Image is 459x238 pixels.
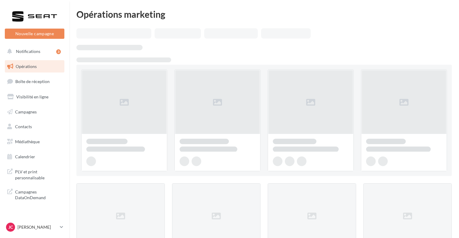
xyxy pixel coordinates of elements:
[17,224,57,230] p: [PERSON_NAME]
[15,139,40,144] span: Médiathèque
[56,49,61,54] div: 3
[15,109,37,114] span: Campagnes
[8,224,13,230] span: JC
[76,10,452,19] div: Opérations marketing
[15,188,62,201] span: Campagnes DataOnDemand
[4,120,66,133] a: Contacts
[16,94,48,99] span: Visibilité en ligne
[4,135,66,148] a: Médiathèque
[4,165,66,183] a: PLV et print personnalisable
[4,150,66,163] a: Calendrier
[4,45,63,58] button: Notifications 3
[15,79,50,84] span: Boîte de réception
[4,60,66,73] a: Opérations
[4,91,66,103] a: Visibilité en ligne
[15,168,62,181] span: PLV et print personnalisable
[15,154,35,159] span: Calendrier
[16,64,37,69] span: Opérations
[4,185,66,203] a: Campagnes DataOnDemand
[15,124,32,129] span: Contacts
[5,221,64,233] a: JC [PERSON_NAME]
[5,29,64,39] button: Nouvelle campagne
[4,106,66,118] a: Campagnes
[4,75,66,88] a: Boîte de réception
[16,49,40,54] span: Notifications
